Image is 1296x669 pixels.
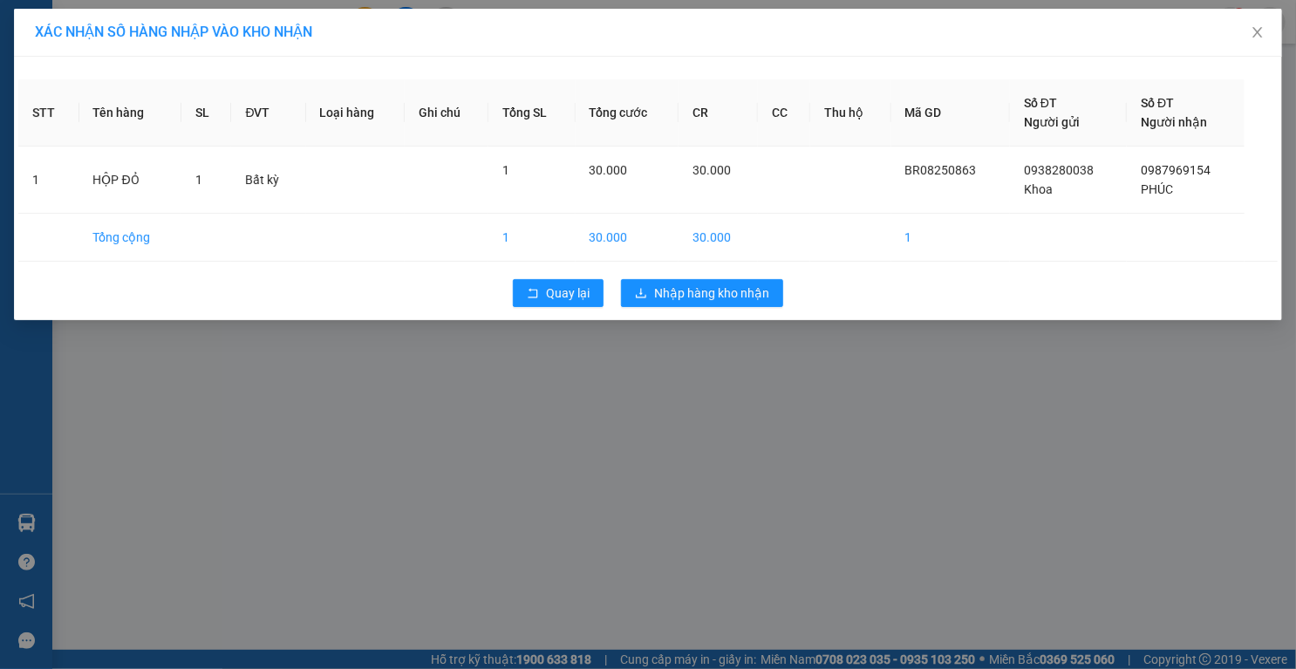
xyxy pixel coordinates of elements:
th: Thu hộ [810,79,890,147]
span: Gửi: [15,17,42,35]
div: 0366901099 [149,78,271,102]
div: trinh [15,36,137,57]
span: BR08250863 [905,163,977,177]
span: XÁC NHẬN SỐ HÀNG NHẬP VÀO KHO NHẬN [35,24,312,40]
span: PHÚC [1141,182,1173,196]
span: close [1251,25,1265,39]
td: Tổng cộng [79,214,181,262]
td: 1 [18,147,79,214]
span: 0938280038 [1024,163,1094,177]
button: Close [1233,9,1282,58]
th: Loại hàng [306,79,406,147]
span: Người nhận [1141,115,1207,129]
span: Nhận: [149,17,191,35]
td: HỘP ĐỎ [79,147,181,214]
span: 0987969154 [1141,163,1211,177]
th: SL [181,79,232,147]
span: Số ĐT [1141,96,1174,110]
th: ĐVT [231,79,305,147]
button: rollbackQuay lại [513,279,604,307]
td: 1 [891,214,1011,262]
th: CR [679,79,758,147]
span: C : [147,117,160,135]
span: Số ĐT [1024,96,1057,110]
td: 30.000 [679,214,758,262]
span: Người gửi [1024,115,1080,129]
th: CC [758,79,810,147]
td: 30.000 [576,214,679,262]
div: Hàng Bà Rịa [149,15,271,57]
div: TUAN [149,57,271,78]
span: Nhập hàng kho nhận [654,283,769,303]
th: Tổng SL [488,79,575,147]
th: Tổng cước [576,79,679,147]
span: rollback [527,287,539,301]
span: download [635,287,647,301]
span: Khoa [1024,182,1053,196]
th: Tên hàng [79,79,181,147]
th: Mã GD [891,79,1011,147]
th: Ghi chú [405,79,488,147]
span: Quay lại [546,283,590,303]
div: 167 QL13 [15,15,137,36]
button: downloadNhập hàng kho nhận [621,279,783,307]
div: 0908218116 [15,57,137,81]
span: 1 [195,173,202,187]
td: 1 [488,214,575,262]
td: Bất kỳ [231,147,305,214]
span: 30.000 [692,163,731,177]
span: 30.000 [590,163,628,177]
th: STT [18,79,79,147]
div: 70.000 [147,113,273,137]
span: 1 [502,163,509,177]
